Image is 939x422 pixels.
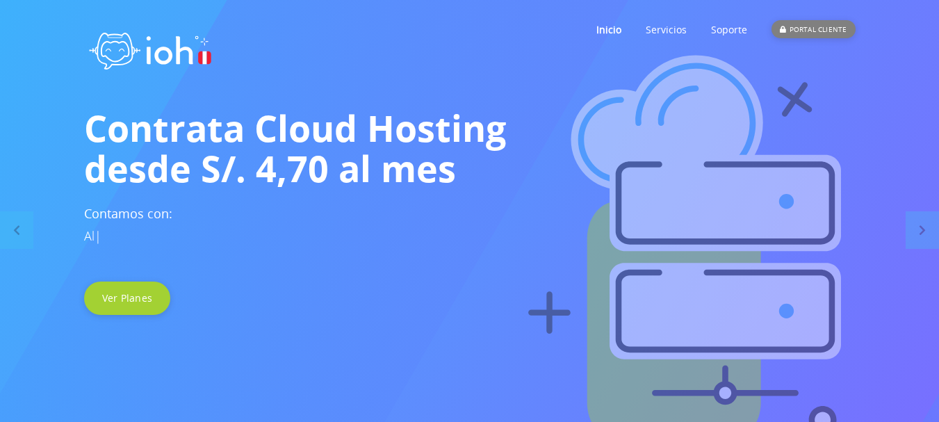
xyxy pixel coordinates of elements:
h1: Contrata Cloud Hosting desde S/. 4,70 al mes [84,108,856,188]
img: logo ioh [84,17,216,79]
a: Inicio [596,2,621,57]
a: Servicios [646,2,687,57]
span: Al [84,227,95,244]
h3: Contamos con: [84,202,856,247]
a: Soporte [711,2,747,57]
span: | [95,227,101,244]
a: PORTAL CLIENTE [771,2,855,57]
a: Ver Planes [84,282,171,315]
div: PORTAL CLIENTE [771,20,855,38]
